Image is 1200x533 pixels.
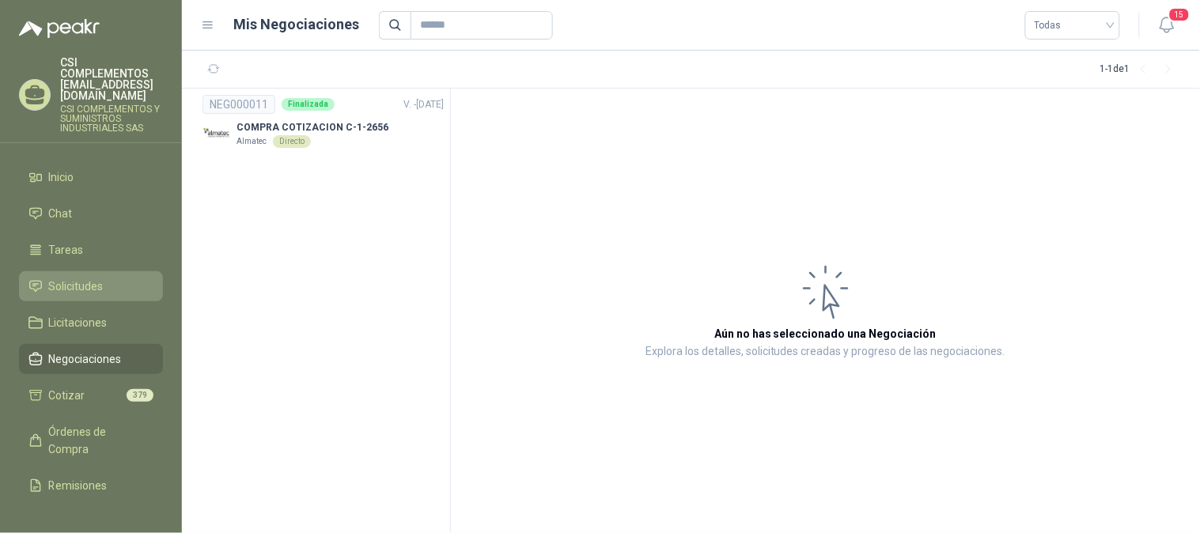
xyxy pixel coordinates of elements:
div: Finalizada [282,98,335,111]
p: Almatec [237,135,267,148]
span: Tareas [49,241,84,259]
div: 1 - 1 de 1 [1100,57,1181,82]
a: Órdenes de Compra [19,417,163,464]
p: COMPRA COTIZACION C-1-2656 [237,120,388,135]
span: Negociaciones [49,350,122,368]
img: Company Logo [203,120,230,148]
a: Solicitudes [19,271,163,301]
span: Cotizar [49,387,85,404]
span: Solicitudes [49,278,104,295]
a: Inicio [19,162,163,192]
a: Remisiones [19,471,163,501]
a: Tareas [19,235,163,265]
span: Remisiones [49,477,108,494]
span: 15 [1168,7,1191,22]
span: V. - [DATE] [403,99,444,110]
span: Chat [49,205,73,222]
span: Todas [1035,13,1111,37]
img: Logo peakr [19,19,100,38]
span: Inicio [49,168,74,186]
p: CSI COMPLEMENTOS Y SUMINISTROS INDUSTRIALES SAS [60,104,163,133]
button: 15 [1153,11,1181,40]
a: Negociaciones [19,344,163,374]
a: Cotizar379 [19,380,163,410]
h1: Mis Negociaciones [234,13,360,36]
span: Órdenes de Compra [49,423,148,458]
a: NEG000011FinalizadaV. -[DATE] Company LogoCOMPRA COTIZACION C-1-2656AlmatecDirecto [203,95,444,148]
p: Explora los detalles, solicitudes creadas y progreso de las negociaciones. [645,342,1005,361]
a: Chat [19,198,163,229]
p: CSI COMPLEMENTOS [EMAIL_ADDRESS][DOMAIN_NAME] [60,57,163,101]
span: Licitaciones [49,314,108,331]
a: Licitaciones [19,308,163,338]
div: NEG000011 [203,95,275,114]
h3: Aún no has seleccionado una Negociación [714,325,937,342]
div: Directo [273,135,311,148]
span: 379 [127,389,153,402]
